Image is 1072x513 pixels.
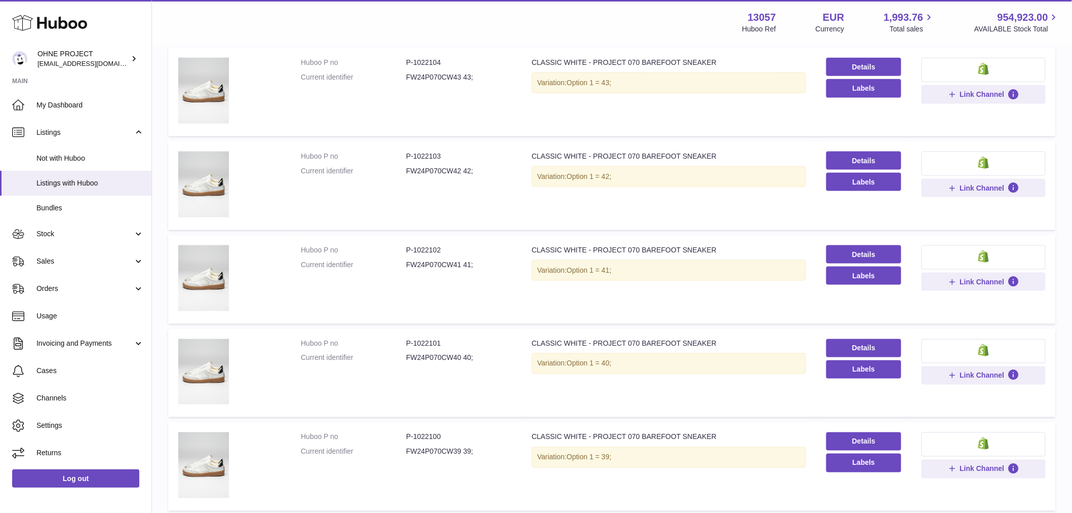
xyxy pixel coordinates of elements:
dd: FW24P070CW42 42; [406,166,512,176]
button: Link Channel [922,179,1046,197]
dt: Huboo P no [301,245,406,255]
button: Link Channel [922,85,1046,103]
span: [EMAIL_ADDRESS][DOMAIN_NAME] [37,59,149,67]
span: Option 1 = 41; [567,266,611,274]
span: Link Channel [960,184,1005,193]
dt: Huboo P no [301,432,406,442]
dd: FW24P070CW41 41; [406,260,512,270]
span: Returns [36,448,144,458]
div: Variation: [532,353,806,374]
dt: Current identifier [301,166,406,176]
dt: Current identifier [301,447,406,457]
img: shopify-small.png [978,63,989,75]
button: Labels [826,173,902,191]
button: Labels [826,79,902,97]
img: CLASSIC WHITE - PROJECT 070 BAREFOOT SNEAKER [178,339,229,405]
span: Link Channel [960,371,1005,380]
span: Not with Huboo [36,154,144,163]
button: Labels [826,267,902,285]
dt: Huboo P no [301,152,406,161]
span: Link Channel [960,277,1005,286]
img: shopify-small.png [978,157,989,169]
dt: Huboo P no [301,339,406,349]
dd: FW24P070CW40 40; [406,353,512,363]
dt: Current identifier [301,260,406,270]
span: 1,993.76 [884,11,924,24]
span: 954,923.00 [998,11,1048,24]
button: Labels [826,454,902,472]
span: Listings [36,128,133,137]
div: Variation: [532,447,806,468]
button: Labels [826,360,902,379]
a: Details [826,58,902,76]
span: Option 1 = 43; [567,79,611,87]
span: Total sales [890,24,935,34]
span: Link Channel [960,464,1005,473]
dd: P-1022100 [406,432,512,442]
div: Variation: [532,260,806,281]
button: Link Channel [922,367,1046,385]
span: Channels [36,393,144,403]
span: Stock [36,229,133,239]
div: CLASSIC WHITE - PROJECT 070 BAREFOOT SNEAKER [532,245,806,255]
div: Huboo Ref [742,24,776,34]
span: Listings with Huboo [36,178,144,188]
div: Currency [816,24,845,34]
img: shopify-small.png [978,250,989,263]
dt: Current identifier [301,353,406,363]
img: shopify-small.png [978,437,989,450]
button: Link Channel [922,460,1046,478]
dt: Huboo P no [301,58,406,67]
img: shopify-small.png [978,344,989,356]
span: Bundles [36,203,144,213]
a: Details [826,245,902,264]
div: OHNE PROJECT [37,49,129,68]
span: Option 1 = 39; [567,453,611,461]
span: Sales [36,256,133,266]
a: Log out [12,469,139,488]
a: Details [826,432,902,451]
div: Variation: [532,166,806,187]
dd: P-1022102 [406,245,512,255]
span: My Dashboard [36,100,144,110]
dd: FW24P070CW43 43; [406,72,512,82]
strong: 13057 [748,11,776,24]
span: Link Channel [960,90,1005,99]
span: Settings [36,421,144,430]
a: Details [826,152,902,170]
button: Link Channel [922,273,1046,291]
div: CLASSIC WHITE - PROJECT 070 BAREFOOT SNEAKER [532,339,806,349]
span: Option 1 = 42; [567,172,611,180]
img: CLASSIC WHITE - PROJECT 070 BAREFOOT SNEAKER [178,432,229,498]
span: Usage [36,311,144,321]
div: CLASSIC WHITE - PROJECT 070 BAREFOOT SNEAKER [532,152,806,161]
img: CLASSIC WHITE - PROJECT 070 BAREFOOT SNEAKER [178,152,229,217]
dd: P-1022101 [406,339,512,349]
span: Cases [36,366,144,376]
a: 954,923.00 AVAILABLE Stock Total [974,11,1060,34]
dt: Current identifier [301,72,406,82]
div: Variation: [532,72,806,93]
span: Invoicing and Payments [36,339,133,348]
strong: EUR [823,11,844,24]
dd: FW24P070CW39 39; [406,447,512,457]
img: CLASSIC WHITE - PROJECT 070 BAREFOOT SNEAKER [178,245,229,311]
a: 1,993.76 Total sales [884,11,935,34]
img: CLASSIC WHITE - PROJECT 070 BAREFOOT SNEAKER [178,58,229,124]
img: internalAdmin-13057@internal.huboo.com [12,51,27,66]
span: AVAILABLE Stock Total [974,24,1060,34]
div: CLASSIC WHITE - PROJECT 070 BAREFOOT SNEAKER [532,432,806,442]
dd: P-1022103 [406,152,512,161]
span: Orders [36,284,133,294]
dd: P-1022104 [406,58,512,67]
a: Details [826,339,902,357]
span: Option 1 = 40; [567,359,611,368]
div: CLASSIC WHITE - PROJECT 070 BAREFOOT SNEAKER [532,58,806,67]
